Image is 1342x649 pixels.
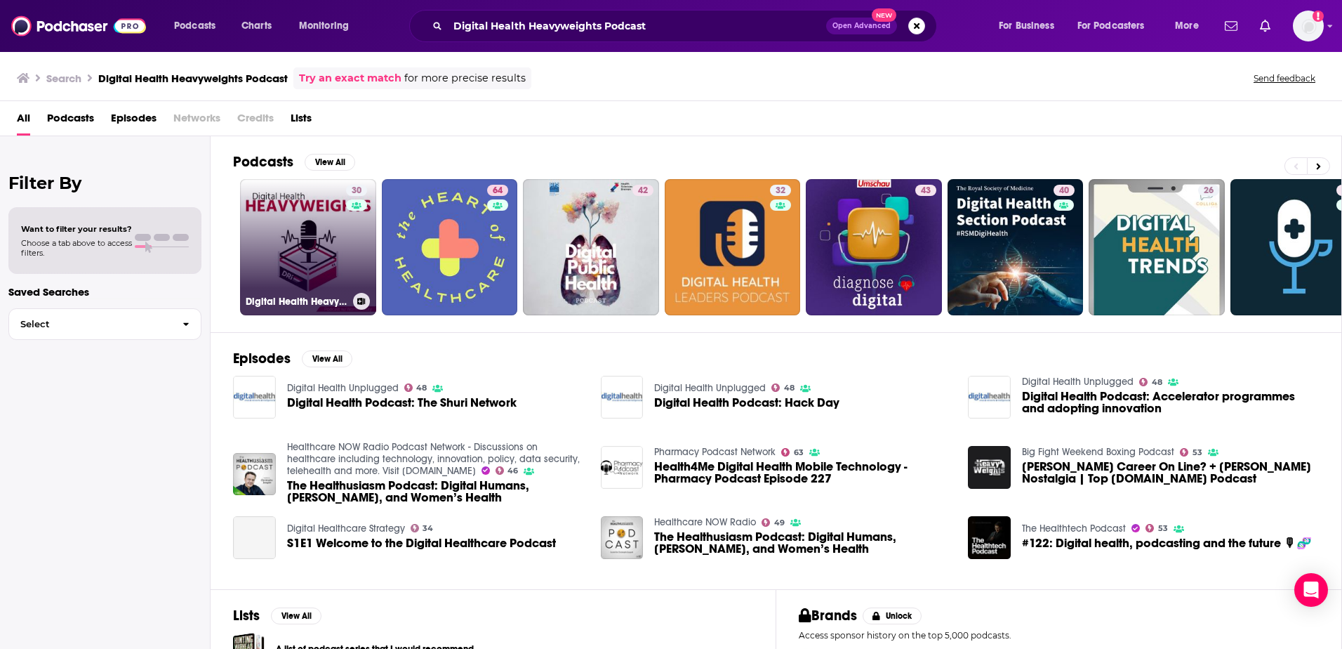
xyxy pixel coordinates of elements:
[794,450,804,456] span: 63
[1293,11,1324,41] img: User Profile
[271,608,321,624] button: View All
[299,16,349,36] span: Monitoring
[523,179,659,315] a: 42
[654,531,951,555] a: The Healthusiasm Podcast: Digital Humans, Tesla, and Women’s Health
[11,13,146,39] img: Podchaser - Follow, Share and Rate Podcasts
[241,16,272,36] span: Charts
[496,466,519,475] a: 46
[233,153,355,171] a: PodcastsView All
[1204,184,1214,198] span: 26
[287,397,517,409] span: Digital Health Podcast: The Shuri Network
[1313,11,1324,22] svg: Add a profile image
[17,107,30,136] a: All
[291,107,312,136] span: Lists
[826,18,897,34] button: Open AdvancedNew
[784,385,795,391] span: 48
[1068,15,1165,37] button: open menu
[1022,523,1126,535] a: The Healthtech Podcast
[601,446,644,489] img: Health4Me Digital Health Mobile Technology - Pharmacy Podcast Episode 227
[237,107,274,136] span: Credits
[8,285,201,299] p: Saved Searches
[601,516,644,559] img: The Healthusiasm Podcast: Digital Humans, Tesla, and Women’s Health
[968,376,1011,419] a: Digital Health Podcast: Accelerator programmes and adopting innovation
[507,468,518,474] span: 46
[774,520,785,526] span: 49
[1077,16,1145,36] span: For Podcasters
[781,448,804,457] a: 63
[915,185,936,196] a: 43
[233,607,260,624] h2: Lists
[1022,461,1319,485] a: Adam Kownacki Career On Line? + Mike Tyson Nostalgia | Top Heavyweights.com Podcast
[654,461,951,485] a: Health4Me Digital Health Mobile Technology - Pharmacy Podcast Episode 227
[487,185,508,196] a: 64
[1249,72,1320,84] button: Send feedback
[240,179,376,315] a: 30Digital Health Heavyweights
[1254,14,1276,38] a: Show notifications dropdown
[46,72,81,85] h3: Search
[1145,524,1168,532] a: 53
[1180,448,1202,457] a: 53
[632,185,653,196] a: 42
[404,383,427,392] a: 48
[287,382,399,394] a: Digital Health Unplugged
[770,185,791,196] a: 32
[948,179,1084,315] a: 40
[233,350,352,367] a: EpisodesView All
[638,184,648,198] span: 42
[1022,376,1134,388] a: Digital Health Unplugged
[47,107,94,136] a: Podcasts
[302,350,352,367] button: View All
[654,382,766,394] a: Digital Health Unplugged
[423,10,950,42] div: Search podcasts, credits, & more...
[1089,179,1225,315] a: 26
[799,607,857,624] h2: Brands
[382,179,518,315] a: 64
[654,397,839,409] a: Digital Health Podcast: Hack Day
[989,15,1072,37] button: open menu
[1054,185,1075,196] a: 40
[346,185,367,196] a: 30
[1219,14,1243,38] a: Show notifications dropdown
[1293,11,1324,41] button: Show profile menu
[968,516,1011,559] img: #122: Digital health, podcasting and the future 🎙🧬
[799,630,1319,641] p: Access sponsor history on the top 5,000 podcasts.
[233,516,276,559] a: S1E1 Welcome to the Digital Healthcare Podcast
[233,376,276,419] img: Digital Health Podcast: The Shuri Network
[233,453,276,496] a: The Healthusiasm Podcast: Digital Humans, Tesla, and Women’s Health
[493,184,503,198] span: 64
[1022,446,1174,458] a: Big Fight Weekend Boxing Podcast
[287,480,584,504] a: The Healthusiasm Podcast: Digital Humans, Tesla, and Women’s Health
[654,516,756,528] a: Healthcare NOW Radio
[21,224,132,234] span: Want to filter your results?
[863,608,922,624] button: Unlock
[287,537,556,549] a: S1E1 Welcome to the Digital Healthcare Podcast
[287,441,580,477] a: Healthcare NOW Radio Podcast Network - Discussions on healthcare including technology, innovation...
[1192,450,1202,456] span: 53
[832,22,891,29] span: Open Advanced
[921,184,931,198] span: 43
[1158,525,1168,532] span: 53
[1165,15,1216,37] button: open menu
[654,531,951,555] span: The Healthusiasm Podcast: Digital Humans, [PERSON_NAME], and Women’s Health
[1022,537,1312,549] a: #122: Digital health, podcasting and the future 🎙🧬
[287,523,405,535] a: Digital Healthcare Strategy
[8,173,201,193] h2: Filter By
[111,107,157,136] a: Episodes
[968,446,1011,489] img: Adam Kownacki Career On Line? + Mike Tyson Nostalgia | Top Heavyweights.com Podcast
[771,383,795,392] a: 48
[233,153,293,171] h2: Podcasts
[1152,379,1162,386] span: 48
[1175,16,1199,36] span: More
[601,376,644,419] a: Digital Health Podcast: Hack Day
[872,8,897,22] span: New
[404,70,526,86] span: for more precise results
[305,154,355,171] button: View All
